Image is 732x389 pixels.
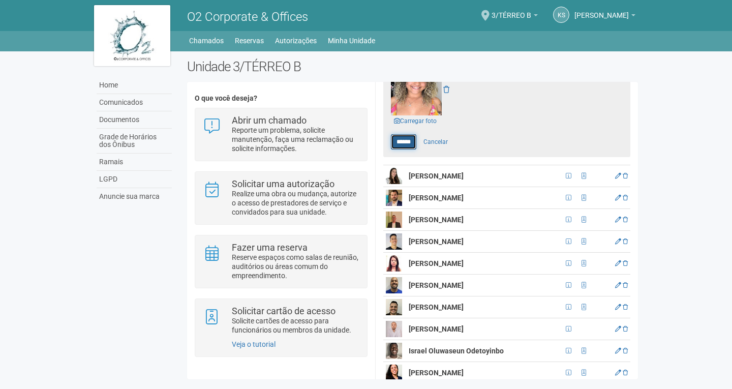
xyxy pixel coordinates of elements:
[492,2,531,19] span: 3/TÉRREO B
[615,325,621,333] a: Editar membro
[623,194,628,201] a: Excluir membro
[409,369,464,377] strong: [PERSON_NAME]
[623,172,628,179] a: Excluir membro
[391,65,442,115] img: GetFile
[409,237,464,246] strong: [PERSON_NAME]
[232,189,359,217] p: Realize uma obra ou mudança, autorize o acesso de prestadores de serviço e convidados para sua un...
[386,299,402,315] img: user.png
[232,242,308,253] strong: Fazer uma reserva
[623,347,628,354] a: Excluir membro
[574,13,635,21] a: [PERSON_NAME]
[615,369,621,376] a: Editar membro
[623,282,628,289] a: Excluir membro
[623,260,628,267] a: Excluir membro
[97,188,172,205] a: Anuncie sua marca
[615,304,621,311] a: Editar membro
[615,260,621,267] a: Editar membro
[232,316,359,335] p: Solicite cartões de acesso para funcionários ou membros da unidade.
[443,85,449,94] a: Remover
[195,95,367,102] h4: O que você deseja?
[232,253,359,280] p: Reserve espaços como salas de reunião, auditórios ou áreas comum do empreendimento.
[623,304,628,311] a: Excluir membro
[203,307,359,335] a: Solicitar cartão de acesso Solicite cartões de acesso para funcionários ou membros da unidade.
[386,277,402,293] img: user.png
[187,10,308,24] span: O2 Corporate & Offices
[615,216,621,223] a: Editar membro
[386,343,402,359] img: user.png
[623,325,628,333] a: Excluir membro
[232,306,335,316] strong: Solicitar cartão de acesso
[386,190,402,206] img: user.png
[409,281,464,289] strong: [PERSON_NAME]
[615,172,621,179] a: Editar membro
[97,129,172,154] a: Grade de Horários dos Ônibus
[615,238,621,245] a: Editar membro
[574,2,629,19] span: Karen Santos Bezerra
[97,154,172,171] a: Ramais
[386,168,402,184] img: user.png
[386,255,402,272] img: user.png
[623,369,628,376] a: Excluir membro
[409,347,504,355] strong: Israel Oluwaseun Odetoyinbo
[97,77,172,94] a: Home
[615,347,621,354] a: Editar membro
[409,325,464,333] strong: [PERSON_NAME]
[203,116,359,153] a: Abrir um chamado Reporte um problema, solicite manutenção, faça uma reclamação ou solicite inform...
[232,178,334,189] strong: Solicitar uma autorização
[189,34,224,48] a: Chamados
[275,34,317,48] a: Autorizações
[203,243,359,280] a: Fazer uma reserva Reserve espaços como salas de reunião, auditórios ou áreas comum do empreendime...
[409,194,464,202] strong: [PERSON_NAME]
[386,321,402,337] img: user.png
[391,115,440,127] a: Carregar foto
[623,238,628,245] a: Excluir membro
[386,365,402,381] img: user.png
[409,216,464,224] strong: [PERSON_NAME]
[94,5,170,66] img: logo.jpg
[97,171,172,188] a: LGPD
[97,111,172,129] a: Documentos
[386,212,402,228] img: user.png
[615,194,621,201] a: Editar membro
[386,233,402,250] img: user.png
[232,126,359,153] p: Reporte um problema, solicite manutenção, faça uma reclamação ou solicite informações.
[409,259,464,267] strong: [PERSON_NAME]
[232,340,276,348] a: Veja o tutorial
[623,216,628,223] a: Excluir membro
[615,282,621,289] a: Editar membro
[97,94,172,111] a: Comunicados
[418,134,453,149] a: Cancelar
[232,115,307,126] strong: Abrir um chamado
[235,34,264,48] a: Reservas
[328,34,375,48] a: Minha Unidade
[409,303,464,311] strong: [PERSON_NAME]
[203,179,359,217] a: Solicitar uma autorização Realize uma obra ou mudança, autorize o acesso de prestadores de serviç...
[553,7,569,23] a: KS
[187,59,638,74] h2: Unidade 3/TÉRREO B
[409,172,464,180] strong: [PERSON_NAME]
[492,13,538,21] a: 3/TÉRREO B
